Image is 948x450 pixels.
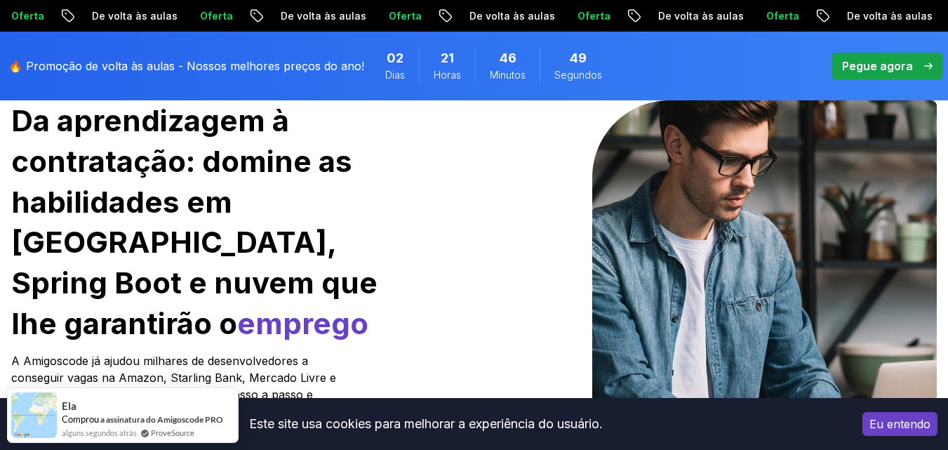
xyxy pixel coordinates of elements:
font: A Amigoscode já ajudou milhares de desenvolvedores a conseguir vagas na Amazon, Starling Bank, Me... [11,354,336,435]
font: Horas [434,69,461,81]
font: De volta às aulas [469,10,555,22]
font: De volta às aulas [658,10,744,22]
font: 02 [387,51,403,65]
span: 21 horas [441,48,454,68]
font: 21 [441,51,454,65]
span: 49 Seconds [570,48,587,68]
a: a assinatura do Amigoscode PRO [100,414,223,425]
font: De volta às aulas [92,10,178,22]
font: Ela [62,399,76,412]
img: imagem de notificação de prova social provesource [11,392,57,438]
font: Segundos [554,69,602,81]
font: emprego [237,305,368,341]
font: Oferta [200,10,233,22]
font: 🔥 Promoção de volta às aulas - Nossos melhores preços do ano! [8,59,364,73]
font: alguns segundos atrás [62,428,137,437]
a: ProveSource [151,427,194,439]
font: Dias [385,69,405,81]
font: Oferta [389,10,422,22]
span: 2 dias [387,48,403,68]
span: 46 Minutes [500,48,516,68]
font: Este site usa cookies para melhorar a experiência do usuário. [249,416,603,431]
font: Oferta [11,10,44,22]
font: De volta às aulas [281,10,366,22]
font: Minutos [490,69,526,81]
button: Aceitar cookies [862,412,937,436]
font: Oferta [766,10,799,22]
font: Oferta [578,10,610,22]
font: De volta às aulas [847,10,933,22]
font: Pegue agora [842,59,913,73]
font: Eu entendo [869,417,930,431]
font: Da aprendizagem à contratação: domine as habilidades em [GEOGRAPHIC_DATA], Spring Boot e nuvem qu... [11,102,378,341]
font: Comprou [62,413,99,425]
